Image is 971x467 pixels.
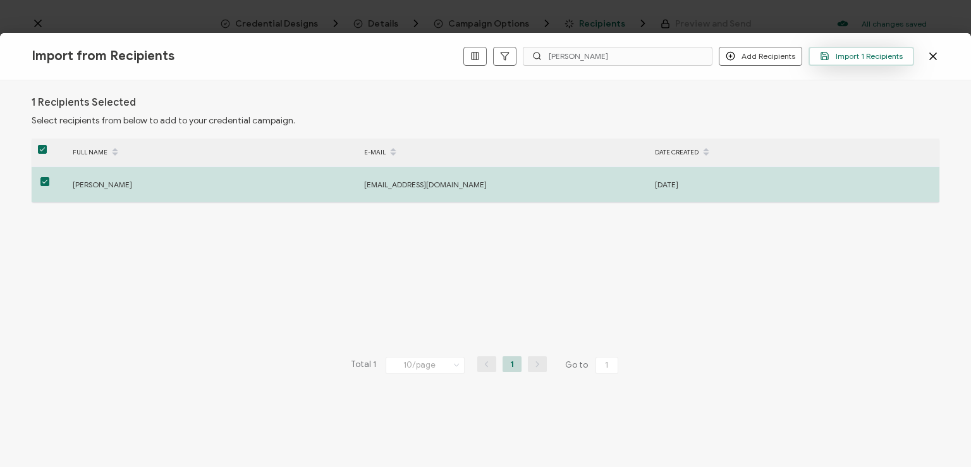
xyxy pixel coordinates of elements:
iframe: Chat Widget [908,406,971,467]
span: Select recipients from below to add to your credential campaign. [32,115,295,126]
span: Total 1 [351,356,376,374]
span: [EMAIL_ADDRESS][DOMAIN_NAME] [364,180,487,189]
button: Add Recipients [719,47,802,66]
span: Import 1 Recipients [820,51,903,61]
input: Select [386,357,465,374]
span: Import from Recipients [32,48,174,64]
h1: 1 Recipients Selected [32,96,136,109]
span: [PERSON_NAME] [73,180,132,189]
span: [DATE] [655,180,678,189]
input: Search [523,47,712,66]
li: 1 [503,356,522,372]
div: FULL NAME [66,142,358,163]
div: E-MAIL [358,142,649,163]
span: Go to [565,356,621,374]
div: DATE CREATED [649,142,939,163]
button: Import 1 Recipients [809,47,914,66]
